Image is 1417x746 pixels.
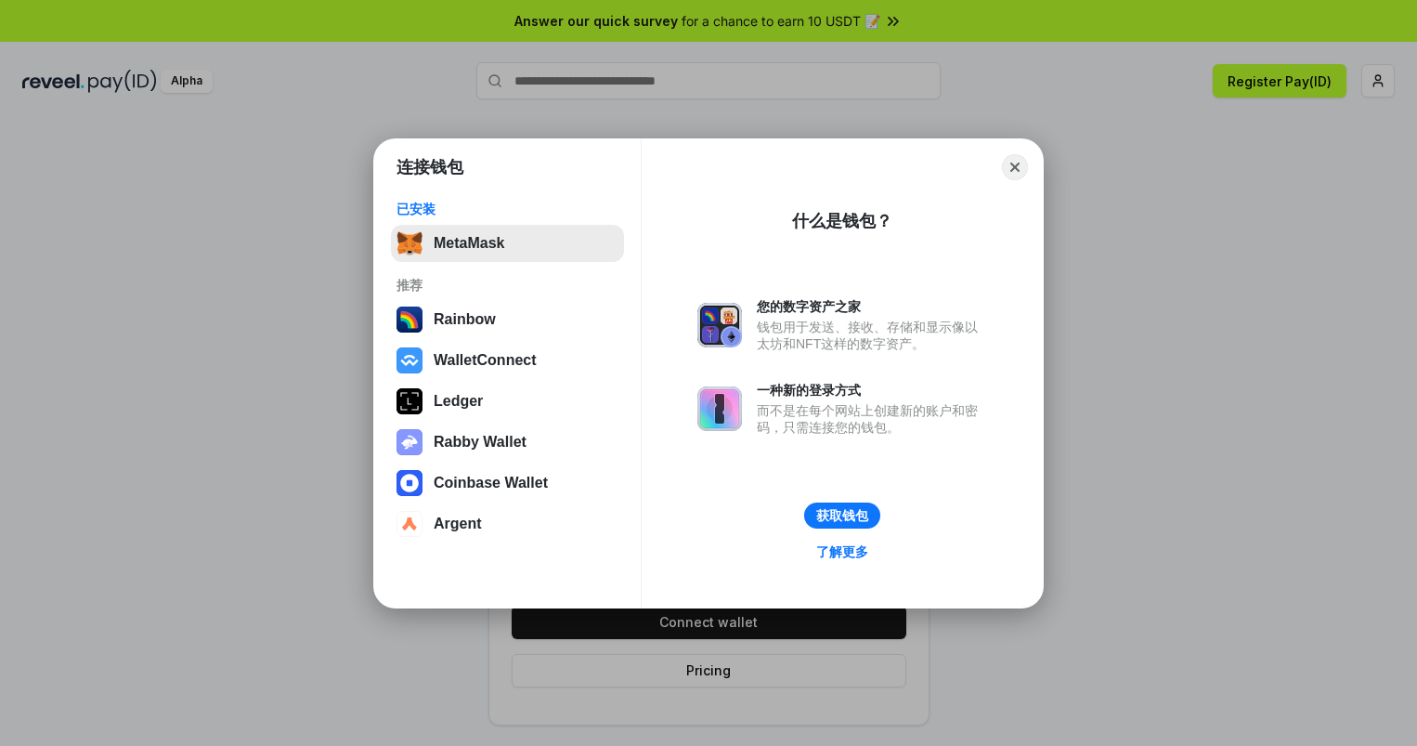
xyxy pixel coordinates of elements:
div: Ledger [434,393,483,410]
div: 什么是钱包？ [792,210,892,232]
button: Ledger [391,383,624,420]
img: svg+xml,%3Csvg%20width%3D%22120%22%20height%3D%22120%22%20viewBox%3D%220%200%20120%20120%22%20fil... [396,307,422,333]
div: 已安装 [396,201,618,217]
img: svg+xml,%3Csvg%20width%3D%2228%22%20height%3D%2228%22%20viewBox%3D%220%200%2028%2028%22%20fill%3D... [396,470,422,496]
div: Rabby Wallet [434,434,526,451]
div: Argent [434,516,482,532]
img: svg+xml,%3Csvg%20fill%3D%22none%22%20height%3D%2233%22%20viewBox%3D%220%200%2035%2033%22%20width%... [396,230,422,256]
img: svg+xml,%3Csvg%20xmlns%3D%22http%3A%2F%2Fwww.w3.org%2F2000%2Fsvg%22%20fill%3D%22none%22%20viewBox... [697,303,742,347]
a: 了解更多 [805,540,879,564]
div: 了解更多 [816,543,868,560]
button: WalletConnect [391,342,624,379]
button: 获取钱包 [804,503,880,529]
div: MetaMask [434,235,504,252]
div: 而不是在每个网站上创建新的账户和密码，只需连接您的钱包。 [757,402,987,436]
img: svg+xml,%3Csvg%20xmlns%3D%22http%3A%2F%2Fwww.w3.org%2F2000%2Fsvg%22%20width%3D%2228%22%20height%3... [396,388,422,414]
div: 您的数字资产之家 [757,298,987,315]
h1: 连接钱包 [396,156,463,178]
button: MetaMask [391,225,624,262]
img: svg+xml,%3Csvg%20width%3D%2228%22%20height%3D%2228%22%20viewBox%3D%220%200%2028%2028%22%20fill%3D... [396,511,422,537]
div: Coinbase Wallet [434,475,548,491]
button: Rainbow [391,301,624,338]
div: 推荐 [396,277,618,294]
div: 获取钱包 [816,507,868,524]
img: svg+xml,%3Csvg%20xmlns%3D%22http%3A%2F%2Fwww.w3.org%2F2000%2Fsvg%22%20fill%3D%22none%22%20viewBox... [697,386,742,431]
button: Rabby Wallet [391,424,624,461]
div: 一种新的登录方式 [757,382,987,399]
button: Close [1002,154,1028,180]
div: Rainbow [434,311,496,328]
button: Coinbase Wallet [391,465,624,502]
img: svg+xml,%3Csvg%20width%3D%2228%22%20height%3D%2228%22%20viewBox%3D%220%200%2028%2028%22%20fill%3D... [396,347,422,373]
img: svg+xml,%3Csvg%20xmlns%3D%22http%3A%2F%2Fwww.w3.org%2F2000%2Fsvg%22%20fill%3D%22none%22%20viewBox... [396,429,422,455]
button: Argent [391,505,624,543]
div: 钱包用于发送、接收、存储和显示像以太坊和NFT这样的数字资产。 [757,319,987,352]
div: WalletConnect [434,352,537,369]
